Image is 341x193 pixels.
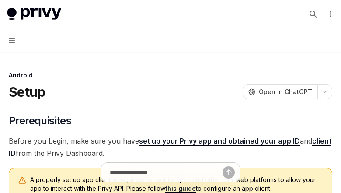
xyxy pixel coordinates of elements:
[9,71,332,80] div: Android
[9,114,71,128] span: Prerequisites
[7,8,61,20] img: light logo
[223,166,235,179] button: Send message
[9,84,45,100] h1: Setup
[259,88,312,96] span: Open in ChatGPT
[325,8,334,20] button: More actions
[243,84,317,99] button: Open in ChatGPT
[9,135,332,159] span: Before you begin, make sure you have and from the Privy Dashboard.
[139,137,300,146] a: set up your Privy app and obtained your app ID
